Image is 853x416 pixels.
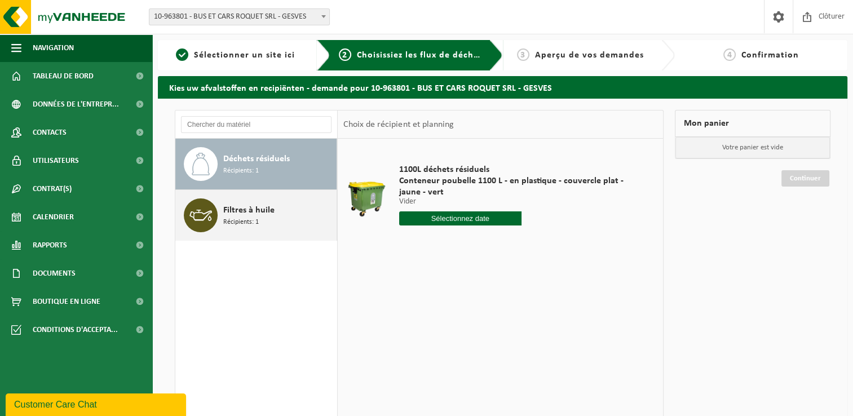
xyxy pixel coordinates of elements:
span: Rapports [33,231,67,259]
span: Conditions d'accepta... [33,316,118,344]
span: Déchets résiduels [223,152,290,166]
span: 4 [723,48,736,61]
span: 1100L déchets résiduels [399,164,643,175]
button: Filtres à huile Récipients: 1 [175,190,337,241]
span: Documents [33,259,76,287]
span: Choisissiez les flux de déchets et récipients [357,51,545,60]
span: 3 [517,48,529,61]
span: 2 [339,48,351,61]
input: Sélectionnez date [399,211,521,225]
span: 1 [176,48,188,61]
span: Aperçu de vos demandes [535,51,644,60]
span: Contacts [33,118,67,147]
span: Tableau de bord [33,62,94,90]
span: Données de l'entrepr... [33,90,119,118]
span: Filtres à huile [223,203,275,217]
input: Chercher du matériel [181,116,332,133]
span: Navigation [33,34,74,62]
a: Continuer [781,170,829,187]
p: Vider [399,198,643,206]
span: Sélectionner un site ici [194,51,295,60]
span: Confirmation [741,51,799,60]
p: Votre panier est vide [675,137,830,158]
div: Mon panier [675,110,830,137]
span: Conteneur poubelle 1100 L - en plastique - couvercle plat - jaune - vert [399,175,643,198]
span: Boutique en ligne [33,287,100,316]
span: 10-963801 - BUS ET CARS ROQUET SRL - GESVES [149,8,330,25]
iframe: chat widget [6,391,188,416]
span: Utilisateurs [33,147,79,175]
span: 10-963801 - BUS ET CARS ROQUET SRL - GESVES [149,9,329,25]
div: Choix de récipient et planning [338,110,459,139]
a: 1Sélectionner un site ici [163,48,308,62]
button: Déchets résiduels Récipients: 1 [175,139,337,190]
span: Récipients: 1 [223,166,259,176]
span: Calendrier [33,203,74,231]
h2: Kies uw afvalstoffen en recipiënten - demande pour 10-963801 - BUS ET CARS ROQUET SRL - GESVES [158,76,847,98]
span: Récipients: 1 [223,217,259,228]
span: Contrat(s) [33,175,72,203]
